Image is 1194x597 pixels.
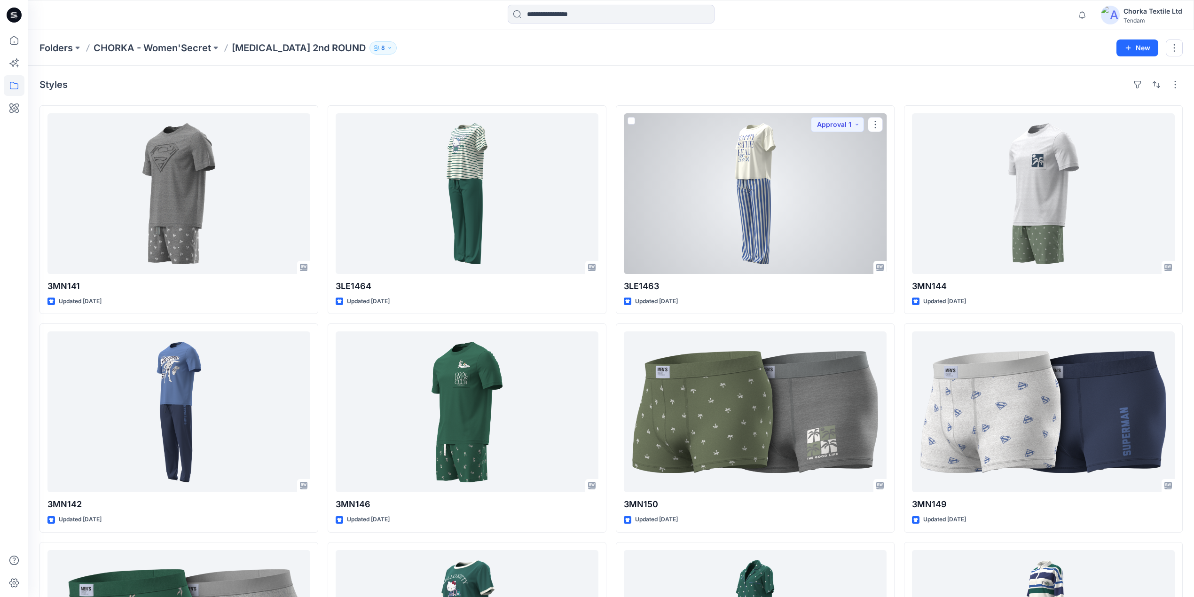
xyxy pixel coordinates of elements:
p: Updated [DATE] [635,515,678,525]
p: 3LE1464 [336,280,598,293]
p: Updated [DATE] [923,515,966,525]
a: 3LE1463 [624,113,887,274]
p: Updated [DATE] [635,297,678,306]
p: 3MN150 [624,498,887,511]
div: Tendam [1123,17,1182,24]
p: [MEDICAL_DATA] 2nd ROUND [232,41,366,55]
a: 3MN146 [336,331,598,492]
p: 3MN144 [912,280,1175,293]
a: 3MN144 [912,113,1175,274]
img: avatar [1101,6,1120,24]
div: Chorka Textile Ltd [1123,6,1182,17]
p: 3MN146 [336,498,598,511]
p: 3MN149 [912,498,1175,511]
button: 8 [369,41,397,55]
p: Updated [DATE] [347,515,390,525]
a: 3MN149 [912,331,1175,492]
p: 3MN141 [47,280,310,293]
a: 3MN150 [624,331,887,492]
button: New [1116,39,1158,56]
h4: Styles [39,79,68,90]
p: Updated [DATE] [59,297,102,306]
p: 3MN142 [47,498,310,511]
a: 3MN142 [47,331,310,492]
a: CHORKA - Women'Secret [94,41,211,55]
a: 3MN141 [47,113,310,274]
p: Updated [DATE] [347,297,390,306]
p: 8 [381,43,385,53]
p: Updated [DATE] [59,515,102,525]
a: Folders [39,41,73,55]
p: 3LE1463 [624,280,887,293]
a: 3LE1464 [336,113,598,274]
p: Updated [DATE] [923,297,966,306]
